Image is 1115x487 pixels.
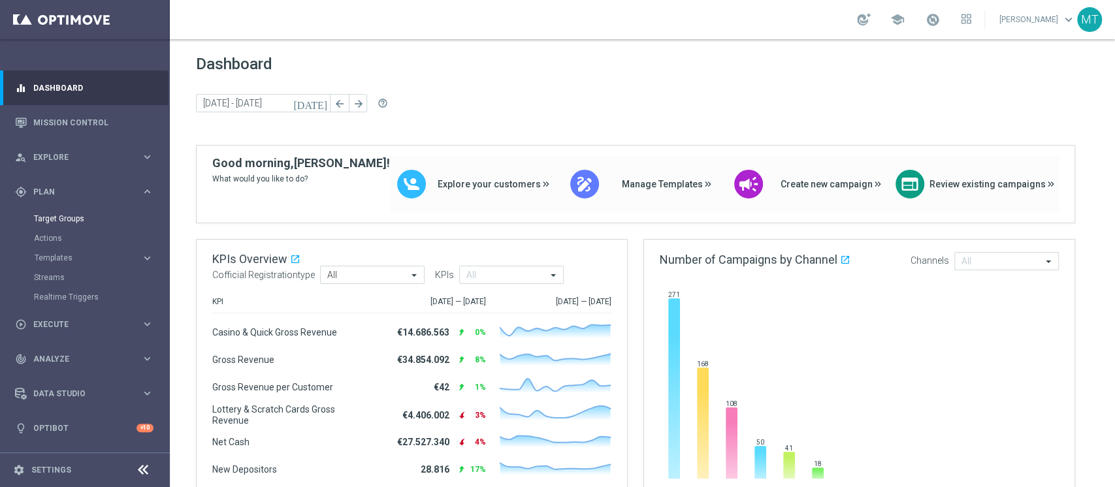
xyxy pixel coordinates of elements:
div: Streams [34,268,169,287]
i: keyboard_arrow_right [141,387,154,400]
a: Realtime Triggers [34,292,136,302]
div: Execute [15,319,141,330]
div: Dashboard [15,71,154,105]
i: lightbulb [15,422,27,434]
div: Analyze [15,353,141,365]
span: Templates [35,254,128,262]
a: Target Groups [34,213,136,224]
div: Optibot [15,411,154,445]
i: keyboard_arrow_right [141,353,154,365]
span: Explore [33,153,141,161]
div: Templates [34,248,169,268]
button: Mission Control [14,118,154,128]
div: Target Groups [34,209,169,228]
a: Dashboard [33,71,154,105]
i: gps_fixed [15,186,27,198]
a: Streams [34,272,136,283]
i: equalizer [15,82,27,94]
a: Mission Control [33,105,154,140]
a: [PERSON_NAME]keyboard_arrow_down [998,10,1077,29]
button: person_search Explore keyboard_arrow_right [14,152,154,163]
i: keyboard_arrow_right [141,252,154,264]
i: person_search [15,151,27,163]
i: track_changes [15,353,27,365]
button: equalizer Dashboard [14,83,154,93]
div: Data Studio [15,388,141,400]
div: +10 [137,424,154,432]
span: Execute [33,321,141,328]
span: Plan [33,188,141,196]
span: keyboard_arrow_down [1061,12,1076,27]
span: Analyze [33,355,141,363]
div: Mission Control [15,105,154,140]
div: Explore [15,151,141,163]
div: Plan [15,186,141,198]
i: keyboard_arrow_right [141,151,154,163]
div: Templates [35,254,141,262]
i: keyboard_arrow_right [141,185,154,198]
div: Actions [34,228,169,248]
a: Optibot [33,411,137,445]
button: track_changes Analyze keyboard_arrow_right [14,354,154,364]
i: play_circle_outline [15,319,27,330]
div: Realtime Triggers [34,287,169,307]
span: Data Studio [33,390,141,398]
button: Data Studio keyboard_arrow_right [14,388,154,399]
a: Settings [31,466,71,474]
button: lightbulb Optibot +10 [14,423,154,433]
i: settings [13,464,25,476]
span: school [890,12,905,27]
button: Templates keyboard_arrow_right [34,253,154,263]
button: gps_fixed Plan keyboard_arrow_right [14,187,154,197]
button: play_circle_outline Execute keyboard_arrow_right [14,319,154,330]
div: MT [1077,7,1102,32]
i: keyboard_arrow_right [141,318,154,330]
a: Actions [34,233,136,243]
